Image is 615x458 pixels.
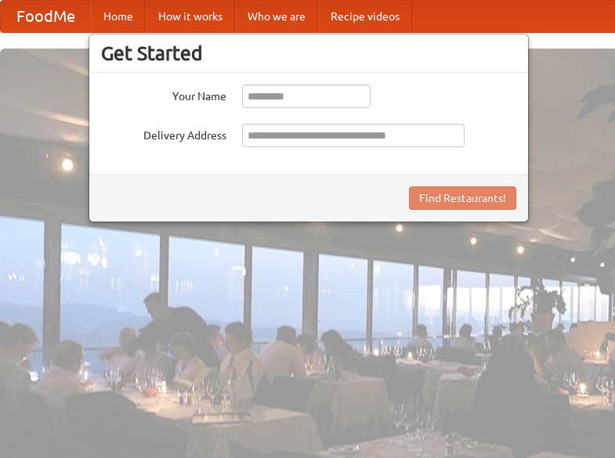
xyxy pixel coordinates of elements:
[235,1,318,32] a: Who we are
[91,1,146,32] a: Home
[101,41,516,65] h3: Get Started
[101,124,226,143] label: Delivery Address
[101,85,226,104] label: Your Name
[409,186,516,210] button: Find Restaurants!
[318,1,412,32] a: Recipe videos
[1,1,91,32] a: FoodMe
[146,1,235,32] a: How it works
